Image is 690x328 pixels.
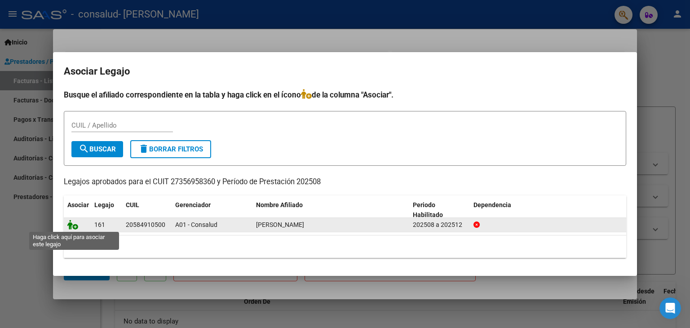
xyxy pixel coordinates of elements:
[7,72,147,127] div: Usualmente si la fc es de prestaciones por discapacidad incluidas en el Mecanismo de Integración ...
[14,225,140,242] div: Cualquier otra duda estamos a su disposición.
[79,143,89,154] mat-icon: search
[7,163,172,199] div: Soledad dice…
[7,72,172,128] div: Soporte dice…
[64,177,626,188] p: Legajos aprobados para el CUIT 27356958360 y Período de Prestación 202508
[7,128,147,156] div: Pero le recomiendo consultar con la os para que le confirmen lo mencionado
[256,221,304,228] span: SAUCEDO THIAGO DAVID
[28,259,35,266] button: Selector de gif
[138,143,149,154] mat-icon: delete
[659,297,681,319] iframe: Intercom live chat
[26,5,40,19] div: Profile image for Soporte
[67,201,89,208] span: Asociar
[40,168,165,186] div: Perfecto. Muchísimas gracias por la rápida respuesta.
[126,220,165,230] div: 20584910500
[44,11,62,20] p: Activo
[14,133,140,151] div: Pero le recomiendo consultar con la os para que le confirmen lo mencionado
[64,235,626,258] div: 1 registros
[71,141,123,157] button: Buscar
[32,163,172,191] div: Perfecto. Muchísimas gracias por la rápida respuesta.
[79,145,116,153] span: Buscar
[130,140,211,158] button: Borrar Filtros
[94,221,105,228] span: 161
[14,77,140,121] div: Usualmente si la fc es de prestaciones por discapacidad incluidas en el Mecanismo de Integración ...
[14,204,122,213] div: De nada, ¡Que tenga un lindo dia!
[6,4,23,21] button: go back
[256,201,303,208] span: Nombre Afiliado
[43,259,50,266] button: Adjuntar un archivo
[154,256,168,270] button: Enviar un mensaje…
[7,128,172,163] div: Soporte dice…
[126,201,139,208] span: CUIL
[413,201,443,219] span: Periodo Habilitado
[91,195,122,225] datatable-header-cell: Legajo
[141,4,158,21] button: Inicio
[470,195,627,225] datatable-header-cell: Dependencia
[175,221,217,228] span: A01 - Consalud
[7,199,172,219] div: Soporte dice…
[138,145,203,153] span: Borrar Filtros
[7,219,172,264] div: Soporte dice…
[64,89,626,101] h4: Busque el afiliado correspondiente en la tabla y haga click en el ícono de la columna "Asociar".
[8,240,172,256] textarea: Escribe un mensaje...
[413,220,466,230] div: 202508 a 202512
[252,195,409,225] datatable-header-cell: Nombre Afiliado
[7,199,129,218] div: De nada, ¡Que tenga un lindo dia!
[57,259,64,266] button: Start recording
[14,39,140,66] div: Buenos dias, Muchas gracias por comunicarse con el soporte técnico de la plataforma.
[14,259,21,266] button: Selector de emoji
[7,219,147,248] div: Cualquier otra duda estamos a su disposición.
[64,63,626,80] h2: Asociar Legajo
[94,201,114,208] span: Legajo
[122,195,172,225] datatable-header-cell: CUIL
[158,4,174,20] div: Cerrar
[7,34,147,71] div: Buenos dias, Muchas gracias por comunicarse con el soporte técnico de la plataforma.
[172,195,252,225] datatable-header-cell: Gerenciador
[64,195,91,225] datatable-header-cell: Asociar
[473,201,511,208] span: Dependencia
[409,195,470,225] datatable-header-cell: Periodo Habilitado
[44,4,71,11] h1: Soporte
[7,34,172,72] div: Soporte dice…
[175,201,211,208] span: Gerenciador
